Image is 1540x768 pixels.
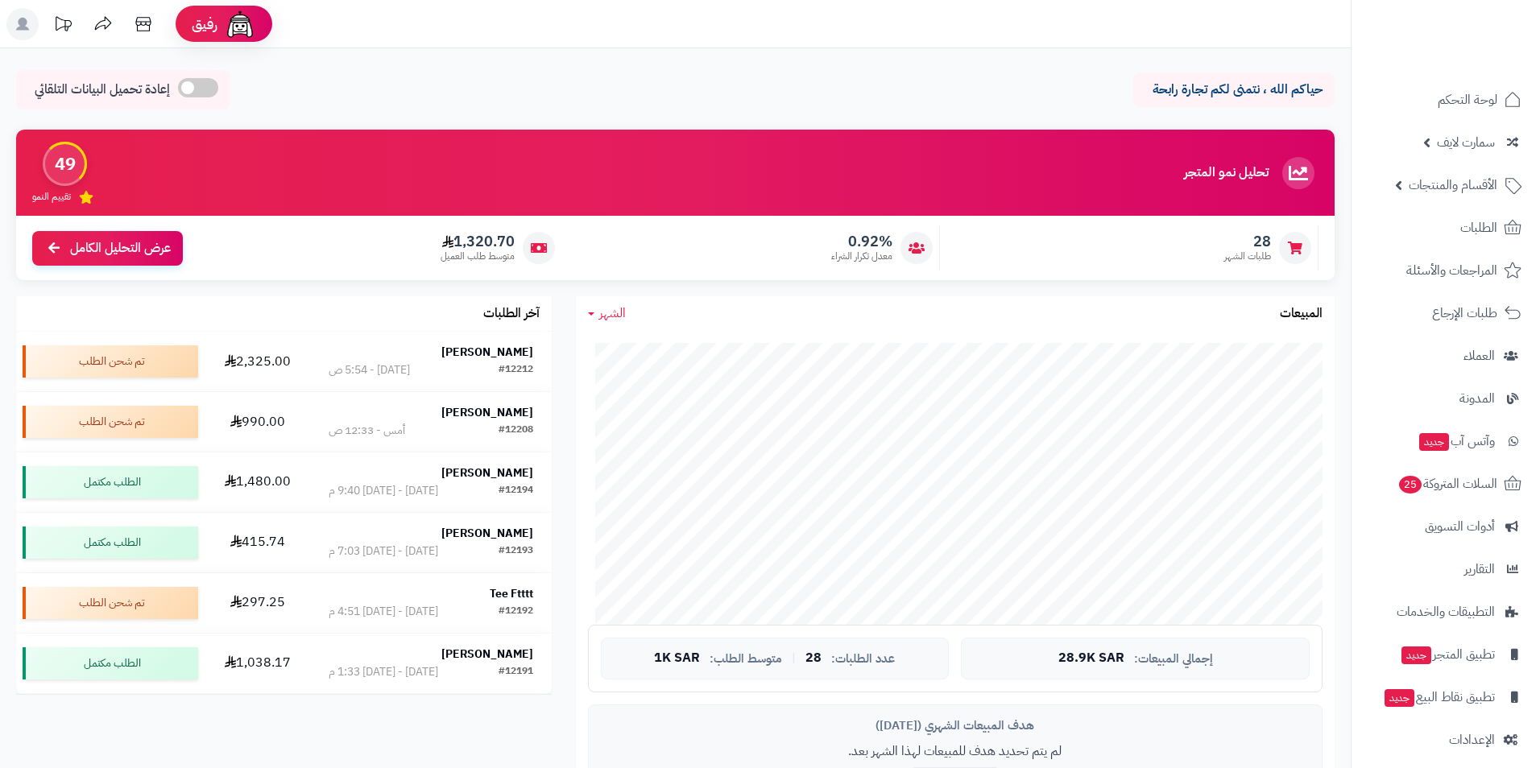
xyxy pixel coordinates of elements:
div: تم شحن الطلب [23,345,198,378]
span: جديد [1385,689,1414,707]
a: الطلبات [1361,209,1530,247]
span: الأقسام والمنتجات [1409,174,1497,196]
a: تحديثات المنصة [43,8,83,44]
span: المدونة [1459,387,1495,410]
div: [DATE] - [DATE] 9:40 م [329,483,438,499]
div: #12191 [499,664,533,680]
div: الطلب مكتمل [23,647,198,679]
a: أدوات التسويق [1361,507,1530,546]
span: جديد [1401,646,1431,664]
span: التطبيقات والخدمات [1397,601,1495,623]
span: سمارت لايف [1437,131,1495,154]
div: الطلب مكتمل [23,466,198,498]
span: طلبات الشهر [1224,250,1271,263]
div: [DATE] - 5:54 ص [329,362,410,378]
div: #12193 [499,543,533,559]
strong: [PERSON_NAME] [441,344,533,361]
span: إعادة تحميل البيانات التلقائي [35,81,170,99]
div: أمس - 12:33 ص [329,423,405,439]
span: المراجعات والأسئلة [1406,259,1497,282]
td: 990.00 [205,392,310,452]
div: تم شحن الطلب [23,406,198,438]
span: تطبيق المتجر [1400,643,1495,666]
a: التقارير [1361,550,1530,588]
span: الإعدادات [1449,729,1495,751]
a: وآتس آبجديد [1361,422,1530,460]
span: 28.9K SAR [1058,651,1124,666]
div: [DATE] - [DATE] 1:33 م [329,664,438,680]
div: #12192 [499,604,533,620]
span: السلات المتروكة [1397,473,1497,495]
div: تم شحن الطلب [23,587,198,619]
a: العملاء [1361,337,1530,375]
span: التقارير [1464,558,1495,580]
span: جديد [1419,433,1449,451]
span: وآتس آب [1418,430,1495,452]
p: حياكم الله ، نتمنى لكم تجارة رابحة [1145,81,1323,99]
div: #12208 [499,423,533,439]
a: عرض التحليل الكامل [32,231,183,266]
div: الطلب مكتمل [23,526,198,559]
a: لوحة التحكم [1361,81,1530,119]
div: #12212 [499,362,533,378]
span: 0.92% [831,233,892,250]
h3: تحليل نمو المتجر [1184,166,1269,180]
div: #12194 [499,483,533,499]
span: العملاء [1463,345,1495,367]
td: 2,325.00 [205,332,310,391]
a: الشهر [588,304,626,323]
div: [DATE] - [DATE] 4:51 م [329,604,438,620]
span: الشهر [599,303,626,323]
span: 25 [1399,476,1422,493]
strong: [PERSON_NAME] [441,525,533,542]
span: إجمالي المبيعات: [1134,652,1213,666]
a: طلبات الإرجاع [1361,294,1530,332]
span: متوسط الطلب: [710,652,782,666]
span: عدد الطلبات: [831,652,895,666]
strong: [PERSON_NAME] [441,404,533,421]
span: معدل تكرار الشراء [831,250,892,263]
strong: Tee Ftttt [490,585,533,602]
h3: آخر الطلبات [483,307,540,321]
span: تطبيق نقاط البيع [1383,686,1495,708]
a: المراجعات والأسئلة [1361,251,1530,290]
a: تطبيق نقاط البيعجديد [1361,678,1530,716]
span: 1,320.70 [441,233,515,250]
span: متوسط طلب العميل [441,250,515,263]
span: | [792,652,796,664]
span: تقييم النمو [32,190,71,204]
td: 297.25 [205,573,310,633]
div: [DATE] - [DATE] 7:03 م [329,543,438,559]
span: 28 [805,651,822,666]
strong: [PERSON_NAME] [441,646,533,663]
h3: المبيعات [1280,307,1323,321]
p: لم يتم تحديد هدف للمبيعات لهذا الشهر بعد. [601,742,1310,761]
span: 1K SAR [654,651,700,666]
a: المدونة [1361,379,1530,418]
a: الإعدادات [1361,721,1530,759]
strong: [PERSON_NAME] [441,465,533,481]
span: عرض التحليل الكامل [70,239,171,258]
img: ai-face.png [224,8,256,40]
span: الطلبات [1460,217,1497,239]
td: 415.74 [205,513,310,572]
a: السلات المتروكة25 [1361,465,1530,503]
span: 28 [1224,233,1271,250]
a: التطبيقات والخدمات [1361,593,1530,631]
a: تطبيق المتجرجديد [1361,635,1530,674]
span: رفيق [192,14,217,34]
span: أدوات التسويق [1425,515,1495,538]
span: طلبات الإرجاع [1432,302,1497,324]
div: هدف المبيعات الشهري ([DATE]) [601,717,1310,734]
span: لوحة التحكم [1438,89,1497,111]
td: 1,038.17 [205,634,310,693]
td: 1,480.00 [205,452,310,512]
